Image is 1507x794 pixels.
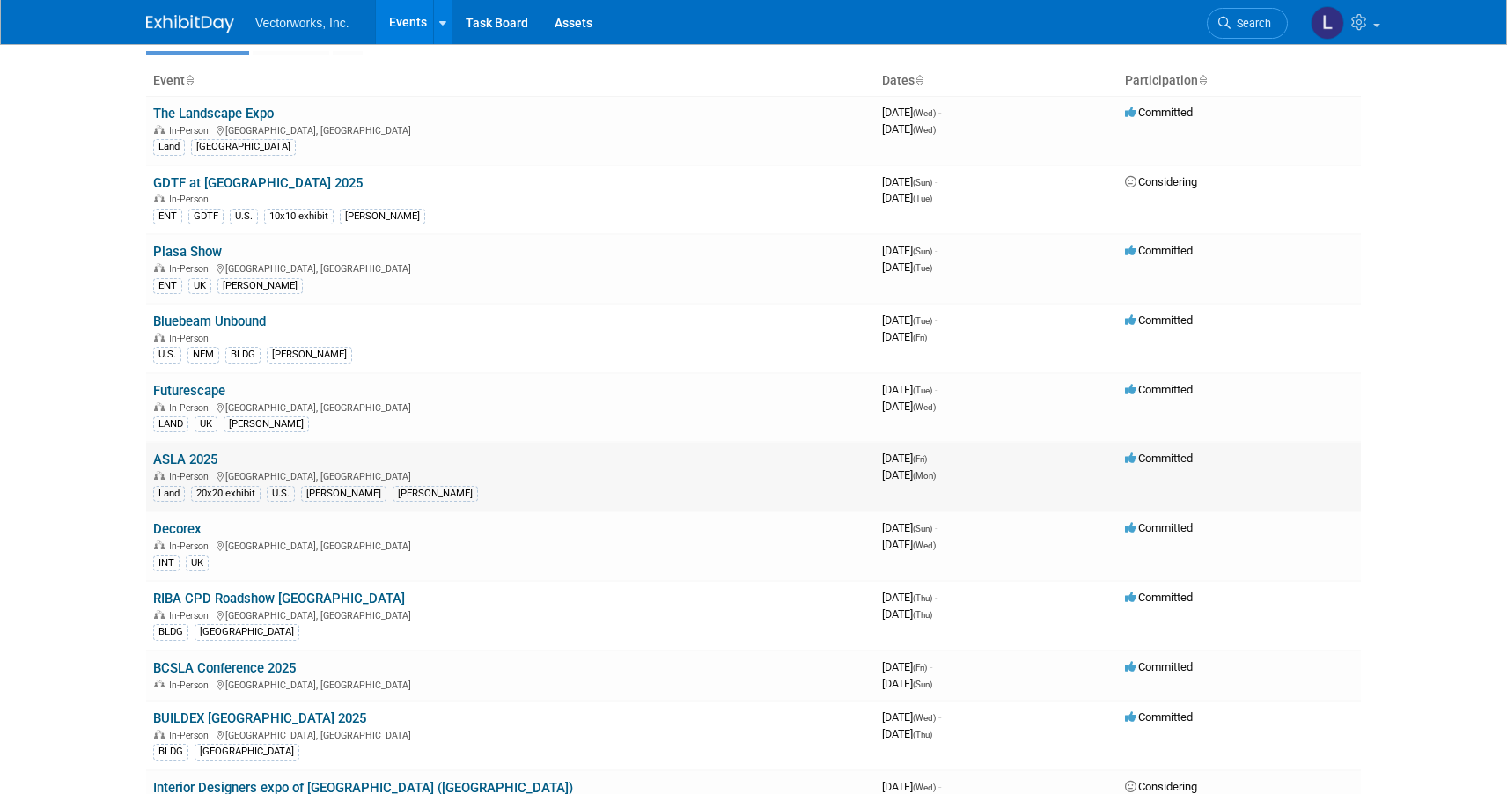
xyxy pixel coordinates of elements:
a: BUILDEX [GEOGRAPHIC_DATA] 2025 [153,710,366,726]
span: [DATE] [882,330,927,343]
span: [DATE] [882,261,932,274]
div: U.S. [230,209,258,224]
div: [GEOGRAPHIC_DATA] [195,744,299,760]
span: Committed [1125,452,1193,465]
span: Committed [1125,383,1193,396]
div: Land [153,139,185,155]
div: [PERSON_NAME] [267,347,352,363]
span: (Sun) [913,178,932,187]
span: - [935,175,937,188]
span: Committed [1125,106,1193,119]
img: In-Person Event [154,333,165,342]
span: In-Person [169,680,214,691]
span: [DATE] [882,677,932,690]
span: - [935,591,937,604]
span: Search [1231,17,1271,30]
div: [GEOGRAPHIC_DATA], [GEOGRAPHIC_DATA] [153,677,868,691]
div: ENT [153,209,182,224]
span: [DATE] [882,468,936,482]
span: (Sun) [913,680,932,689]
div: [GEOGRAPHIC_DATA], [GEOGRAPHIC_DATA] [153,400,868,414]
span: - [938,710,941,724]
span: [DATE] [882,710,941,724]
span: [DATE] [882,452,932,465]
div: BLDG [153,624,188,640]
div: 10x10 exhibit [264,209,334,224]
a: Search [1207,8,1288,39]
a: Futurescape [153,383,225,399]
span: Committed [1125,313,1193,327]
span: [DATE] [882,400,936,413]
span: [DATE] [882,244,937,257]
a: The Landscape Expo [153,106,274,121]
span: - [935,244,937,257]
span: [DATE] [882,521,937,534]
th: Participation [1118,66,1361,96]
div: [GEOGRAPHIC_DATA] [195,624,299,640]
div: [PERSON_NAME] [340,209,425,224]
span: [DATE] [882,607,932,621]
span: (Wed) [913,783,936,792]
div: Land [153,486,185,502]
span: (Fri) [913,663,927,673]
img: In-Person Event [154,263,165,272]
span: [DATE] [882,122,936,136]
span: [DATE] [882,591,937,604]
span: (Wed) [913,713,936,723]
img: In-Person Event [154,610,165,619]
a: Sort by Start Date [915,73,923,87]
span: Committed [1125,244,1193,257]
div: [GEOGRAPHIC_DATA], [GEOGRAPHIC_DATA] [153,607,868,621]
div: [GEOGRAPHIC_DATA], [GEOGRAPHIC_DATA] [153,122,868,136]
span: Committed [1125,710,1193,724]
img: In-Person Event [154,471,165,480]
span: Committed [1125,591,1193,604]
div: ENT [153,278,182,294]
span: (Tue) [913,386,932,395]
span: (Mon) [913,471,936,481]
span: (Thu) [913,610,932,620]
span: In-Person [169,471,214,482]
a: RIBA CPD Roadshow [GEOGRAPHIC_DATA] [153,591,405,607]
span: [DATE] [882,175,937,188]
span: (Sun) [913,246,932,256]
div: [GEOGRAPHIC_DATA], [GEOGRAPHIC_DATA] [153,468,868,482]
span: (Wed) [913,125,936,135]
div: GDTF [188,209,224,224]
span: - [938,780,941,793]
th: Dates [875,66,1118,96]
a: Plasa Show [153,244,222,260]
span: Considering [1125,780,1197,793]
span: In-Person [169,263,214,275]
span: In-Person [169,540,214,552]
span: [DATE] [882,106,941,119]
span: - [935,521,937,534]
img: In-Person Event [154,540,165,549]
th: Event [146,66,875,96]
span: (Fri) [913,454,927,464]
a: Bluebeam Unbound [153,313,266,329]
span: (Wed) [913,108,936,118]
span: - [935,313,937,327]
img: Lauren Hartman [1311,6,1344,40]
span: (Tue) [913,263,932,273]
div: [GEOGRAPHIC_DATA], [GEOGRAPHIC_DATA] [153,538,868,552]
span: (Wed) [913,402,936,412]
div: 20x20 exhibit [191,486,261,502]
div: [PERSON_NAME] [217,278,303,294]
span: [DATE] [882,780,941,793]
span: - [938,106,941,119]
span: In-Person [169,730,214,741]
span: Committed [1125,660,1193,673]
span: [DATE] [882,660,932,673]
span: [DATE] [882,191,932,204]
span: (Tue) [913,194,932,203]
div: [GEOGRAPHIC_DATA], [GEOGRAPHIC_DATA] [153,261,868,275]
span: - [930,660,932,673]
span: (Tue) [913,316,932,326]
div: [PERSON_NAME] [224,416,309,432]
span: (Wed) [913,540,936,550]
span: Considering [1125,175,1197,188]
span: (Thu) [913,593,932,603]
div: BLDG [225,347,261,363]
